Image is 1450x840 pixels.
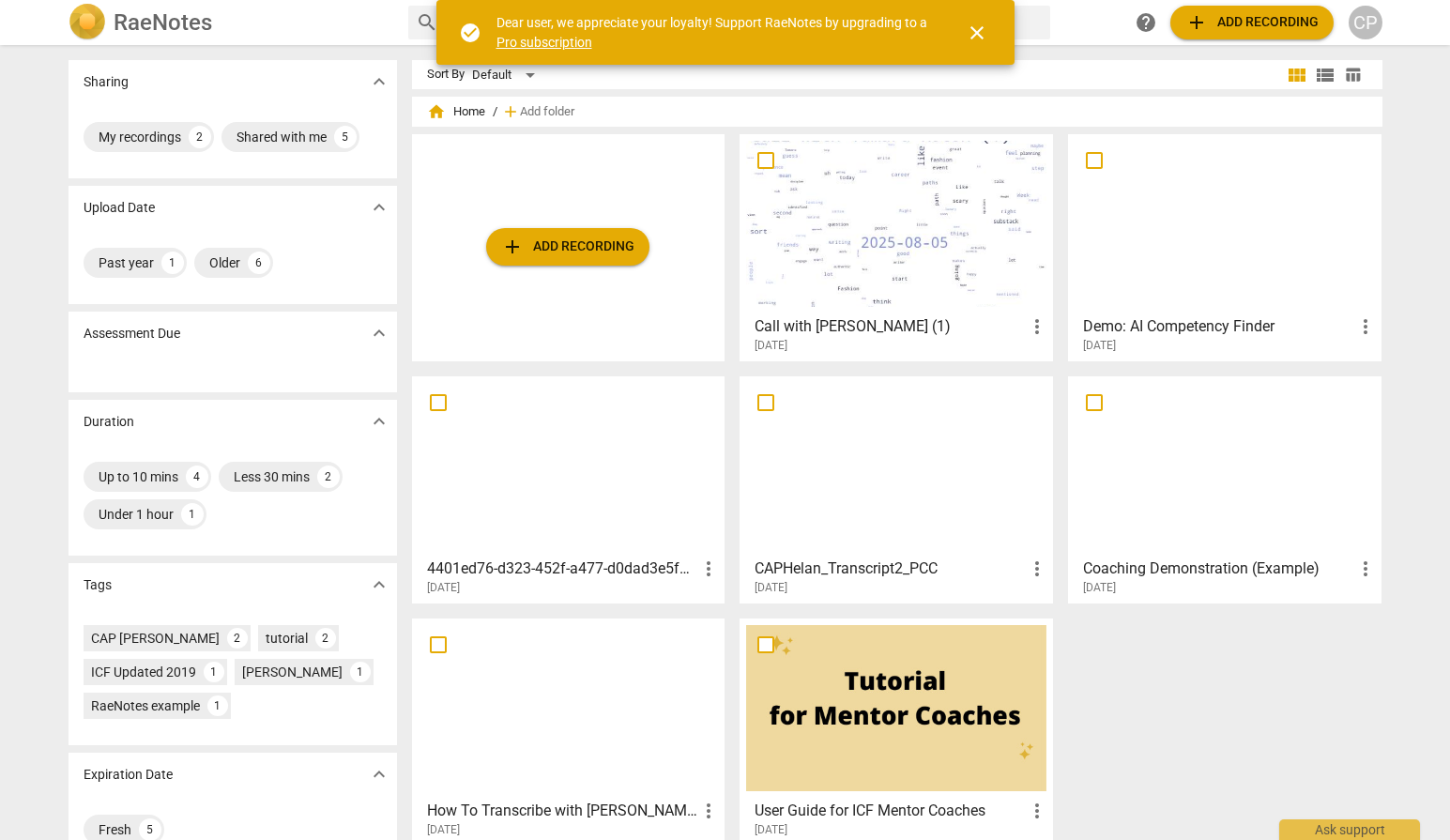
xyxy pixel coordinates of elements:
span: more_vert [1354,315,1377,338]
div: Ask support [1279,819,1420,840]
div: [PERSON_NAME] [242,663,343,681]
div: 1 [204,662,224,682]
p: Upload Date [84,198,155,218]
button: Upload [486,228,649,266]
h3: User Guide for ICF Mentor Coaches [755,800,1026,822]
span: add [501,102,520,121]
span: [DATE] [755,580,787,596]
div: Up to 10 mins [99,467,178,486]
span: expand_more [368,322,390,344]
span: [DATE] [427,580,460,596]
p: Assessment Due [84,324,180,344]
div: CAP [PERSON_NAME] [91,629,220,648]
div: Shared with me [237,128,327,146]
div: 1 [161,252,184,274]
span: more_vert [697,557,720,580]
a: Call with [PERSON_NAME] (1)[DATE] [746,141,1046,353]
h3: CAPHelan_Transcript2_PCC [755,557,1026,580]
div: Older [209,253,240,272]
a: Pro subscription [496,35,592,50]
div: 1 [207,695,228,716]
span: add [501,236,524,258]
span: expand_more [368,573,390,596]
span: [DATE] [427,822,460,838]
button: Show more [365,571,393,599]
span: home [427,102,446,121]
button: CP [1349,6,1382,39]
div: RaeNotes example [91,696,200,715]
div: tutorial [266,629,308,648]
button: Show more [365,760,393,788]
span: help [1135,11,1157,34]
div: 4 [186,466,208,488]
h2: RaeNotes [114,9,212,36]
div: 2 [317,466,340,488]
span: table_chart [1344,66,1362,84]
span: check_circle [459,22,481,44]
span: [DATE] [755,338,787,354]
h3: How To Transcribe with RaeNotes [427,800,698,822]
button: Show more [365,407,393,435]
span: Add recording [501,236,634,258]
div: 2 [315,628,336,649]
button: Close [954,10,1000,55]
span: expand_more [368,196,390,219]
div: 2 [227,628,248,649]
span: more_vert [1354,557,1377,580]
a: CAPHelan_Transcript2_PCC[DATE] [746,383,1046,595]
div: Past year [99,253,154,272]
span: add [1185,11,1208,34]
span: more_vert [1026,557,1048,580]
span: expand_more [368,763,390,786]
div: Default [472,60,542,90]
h3: Coaching Demonstration (Example) [1083,557,1354,580]
p: Tags [84,575,112,595]
div: Fresh [99,820,131,839]
div: Under 1 hour [99,505,174,524]
span: expand_more [368,410,390,433]
div: 5 [334,126,357,148]
p: Duration [84,412,134,432]
span: / [493,105,497,119]
span: [DATE] [1083,338,1116,354]
img: Logo [69,4,106,41]
div: Dear user, we appreciate your loyalty! Support RaeNotes by upgrading to a [496,13,932,52]
span: search [416,11,438,34]
h3: 4401ed76-d323-452f-a477-d0dad3e5f593 [427,557,698,580]
a: Help [1129,6,1163,39]
a: Demo: AI Competency Finder[DATE] [1075,141,1375,353]
span: expand_more [368,70,390,93]
div: 6 [248,252,270,274]
div: ICF Updated 2019 [91,663,196,681]
span: view_list [1314,64,1336,86]
span: Add recording [1185,11,1319,34]
div: 1 [350,662,371,682]
span: view_module [1286,64,1308,86]
div: Sort By [427,68,465,82]
button: Show more [365,68,393,96]
span: Add folder [520,105,574,119]
h3: Demo: AI Competency Finder [1083,315,1354,338]
div: 1 [181,503,204,526]
div: My recordings [99,128,181,146]
a: Coaching Demonstration (Example)[DATE] [1075,383,1375,595]
span: [DATE] [1083,580,1116,596]
button: Table view [1339,61,1367,89]
span: Home [427,102,485,121]
button: Upload [1170,6,1334,39]
span: more_vert [697,800,720,822]
button: Tile view [1283,61,1311,89]
button: List view [1311,61,1339,89]
button: Show more [365,319,393,347]
p: Expiration Date [84,765,173,785]
span: close [966,22,988,44]
div: Less 30 mins [234,467,310,486]
div: 2 [189,126,211,148]
span: more_vert [1026,800,1048,822]
span: [DATE] [755,822,787,838]
a: User Guide for ICF Mentor Coaches[DATE] [746,625,1046,837]
p: Sharing [84,72,129,92]
h3: Call with Tamara Koton (1) [755,315,1026,338]
a: 4401ed76-d323-452f-a477-d0dad3e5f593[DATE] [419,383,719,595]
